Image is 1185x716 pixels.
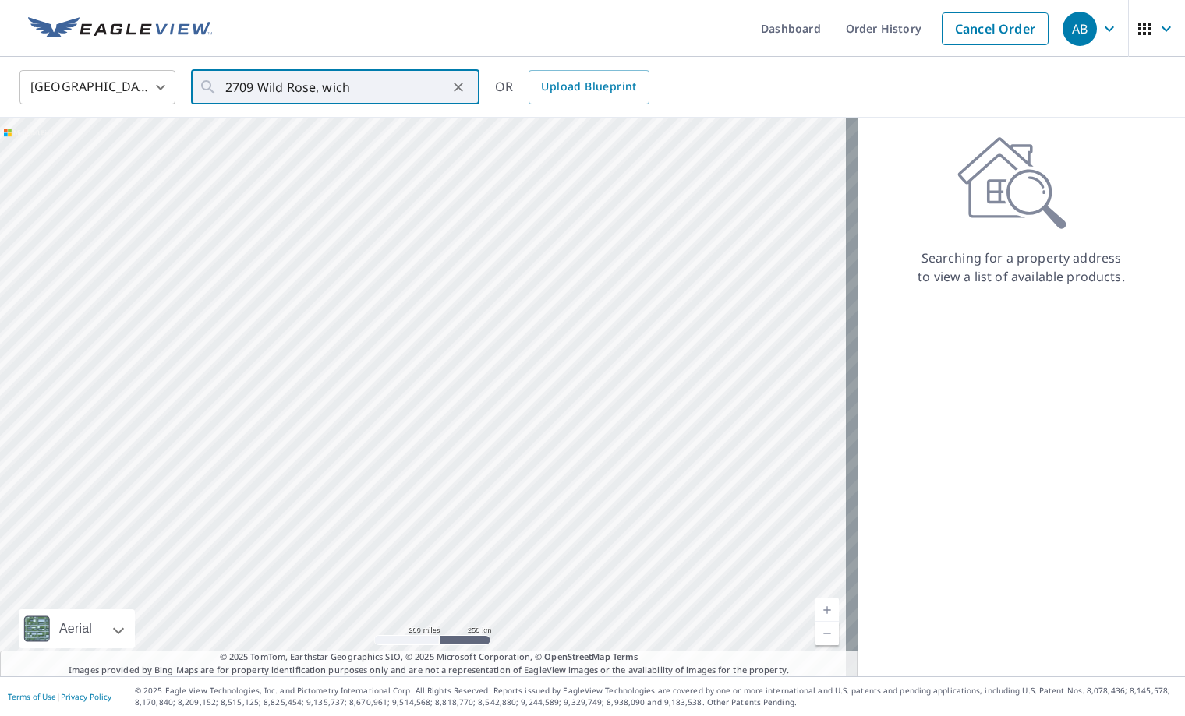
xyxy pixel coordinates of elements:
a: Terms [613,651,638,662]
a: Upload Blueprint [529,70,649,104]
span: Upload Blueprint [541,77,636,97]
a: Terms of Use [8,691,56,702]
a: Privacy Policy [61,691,111,702]
p: | [8,692,111,701]
input: Search by address or latitude-longitude [225,65,447,109]
div: [GEOGRAPHIC_DATA] [19,65,175,109]
a: Current Level 5, Zoom Out [815,622,839,645]
a: OpenStreetMap [544,651,610,662]
div: AB [1063,12,1097,46]
p: © 2025 Eagle View Technologies, Inc. and Pictometry International Corp. All Rights Reserved. Repo... [135,685,1177,708]
div: Aerial [55,609,97,648]
button: Clear [447,76,469,98]
div: Aerial [19,609,135,648]
img: EV Logo [28,17,212,41]
a: Current Level 5, Zoom In [815,598,839,622]
p: Searching for a property address to view a list of available products. [917,249,1126,286]
span: © 2025 TomTom, Earthstar Geographics SIO, © 2025 Microsoft Corporation, © [220,651,638,664]
div: OR [495,70,649,104]
a: Cancel Order [942,12,1049,45]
